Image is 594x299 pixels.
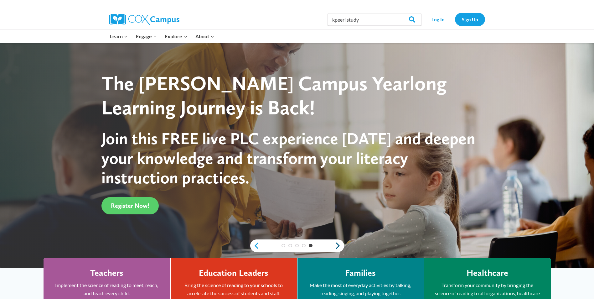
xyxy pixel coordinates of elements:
[101,71,481,120] div: The [PERSON_NAME] Campus Yearlong Learning Journey is Back!
[90,268,123,278] h4: Teachers
[250,242,260,249] a: previous
[425,13,452,26] a: Log In
[191,30,218,43] button: Child menu of About
[307,281,414,297] p: Make the most of everyday activities by talking, reading, singing, and playing together.
[328,13,421,26] input: Search Cox Campus
[53,281,161,297] p: Implement the science of reading to meet, reach, and teach every child.
[101,129,475,187] span: Join this FREE live PLC experience [DATE] and deepen your knowledge and transform your literacy i...
[295,244,299,248] a: 3
[288,244,292,248] a: 2
[335,242,344,249] a: next
[282,244,285,248] a: 1
[109,14,179,25] img: Cox Campus
[302,244,306,248] a: 4
[106,30,218,43] nav: Primary Navigation
[425,13,485,26] nav: Secondary Navigation
[455,13,485,26] a: Sign Up
[467,268,508,278] h4: Healthcare
[250,239,344,252] div: content slider buttons
[180,281,287,297] p: Bring the science of reading to your schools to accelerate the success of students and staff.
[101,197,159,214] a: Register Now!
[132,30,161,43] button: Child menu of Engage
[106,30,132,43] button: Child menu of Learn
[309,244,312,248] a: 5
[161,30,192,43] button: Child menu of Explore
[199,268,268,278] h4: Education Leaders
[345,268,376,278] h4: Families
[111,202,149,209] span: Register Now!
